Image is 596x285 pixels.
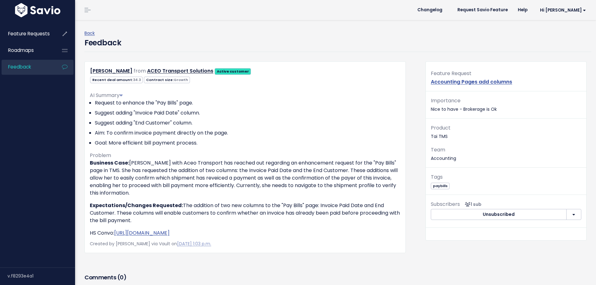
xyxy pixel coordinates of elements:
[177,241,211,247] a: [DATE] 1:03 p.m.
[90,77,143,83] span: Recent deal amount:
[95,99,400,107] li: Request to enhance the "Pay Bills" page.
[120,273,124,281] span: 0
[431,173,443,181] span: Tags
[95,129,400,137] li: Aim: To confirm invoice payment directly on the page.
[462,201,481,207] span: <p><strong>Subscribers</strong><br><br> - Ashley Melgarejo<br> </p>
[84,30,95,36] a: Back
[90,241,211,247] span: Created by [PERSON_NAME] via Vault on
[95,109,400,117] li: Suggest adding "Invoice Paid Date" column.
[8,64,31,70] span: Feedback
[133,77,141,82] span: 34.3
[90,229,400,237] p: HS Convo:
[431,70,471,77] span: Feature Request
[8,47,34,53] span: Roadmaps
[540,8,586,13] span: Hi [PERSON_NAME]
[144,77,190,83] span: Contract size:
[95,119,400,127] li: Suggest adding "End Customer" column.
[90,202,400,224] p: The addition of two new columns to the "Pay Bills" page: Invoice Paid Date and End Customer. Thes...
[90,159,129,166] strong: Business Case:
[90,152,111,159] span: Problem
[134,67,146,74] span: from
[417,8,442,12] span: Changelog
[217,69,249,74] strong: Active customer
[431,209,567,220] button: Unsubscribed
[84,273,406,282] h3: Comments ( )
[90,92,123,99] span: AI Summary
[114,229,170,237] a: [URL][DOMAIN_NAME]
[174,77,188,82] span: Growth
[431,201,460,208] span: Subscribers
[90,159,400,197] p: [PERSON_NAME] with Aceo Transport has reached out regarding an enhancement request for the "Pay B...
[84,37,121,48] h4: Feedback
[431,182,450,189] a: paybills
[431,124,451,131] span: Product
[431,97,461,104] span: Importance
[513,5,532,15] a: Help
[431,78,512,85] a: Accounting Pages add columns
[431,145,581,162] p: Accounting
[147,67,213,74] a: ACEO Transport Solutions
[452,5,513,15] a: Request Savio Feature
[431,96,581,113] p: Nice to have - Brokerage is Ok
[95,139,400,147] li: Goal: More efficient bill payment process.
[13,3,62,17] img: logo-white.9d6f32f41409.svg
[431,183,450,189] span: paybills
[2,43,52,58] a: Roadmaps
[2,60,52,74] a: Feedback
[90,67,132,74] a: [PERSON_NAME]
[2,27,52,41] a: Feature Requests
[431,124,581,140] p: Tai TMS
[431,146,445,153] span: Team
[8,268,75,284] div: v.f8293e4a1
[8,30,50,37] span: Feature Requests
[532,5,591,15] a: Hi [PERSON_NAME]
[90,202,183,209] strong: Expectations/Changes Requested:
